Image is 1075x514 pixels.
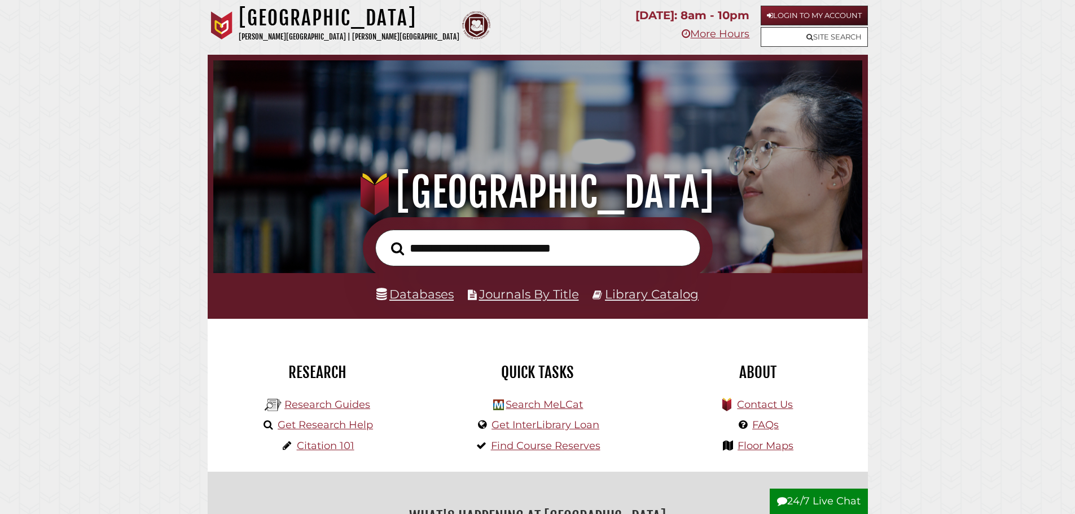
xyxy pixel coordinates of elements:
[436,363,639,382] h2: Quick Tasks
[239,6,459,30] h1: [GEOGRAPHIC_DATA]
[479,287,579,301] a: Journals By Title
[216,363,419,382] h2: Research
[738,440,793,452] a: Floor Maps
[761,27,868,47] a: Site Search
[492,419,599,431] a: Get InterLibrary Loan
[376,287,454,301] a: Databases
[506,398,583,411] a: Search MeLCat
[752,419,779,431] a: FAQs
[605,287,699,301] a: Library Catalog
[284,398,370,411] a: Research Guides
[656,363,859,382] h2: About
[737,398,793,411] a: Contact Us
[239,30,459,43] p: [PERSON_NAME][GEOGRAPHIC_DATA] | [PERSON_NAME][GEOGRAPHIC_DATA]
[265,397,282,414] img: Hekman Library Logo
[635,6,749,25] p: [DATE]: 8am - 10pm
[761,6,868,25] a: Login to My Account
[385,239,410,259] button: Search
[208,11,236,39] img: Calvin University
[229,168,846,217] h1: [GEOGRAPHIC_DATA]
[493,399,504,410] img: Hekman Library Logo
[682,28,749,40] a: More Hours
[297,440,354,452] a: Citation 101
[391,241,404,256] i: Search
[278,419,373,431] a: Get Research Help
[462,11,490,39] img: Calvin Theological Seminary
[491,440,600,452] a: Find Course Reserves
